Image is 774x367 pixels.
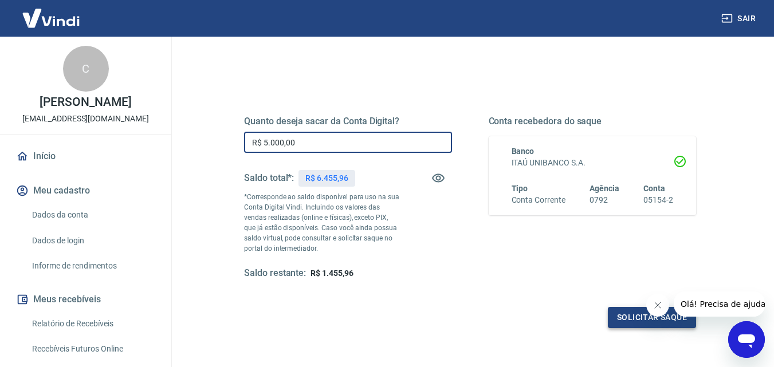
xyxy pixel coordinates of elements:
[27,203,158,227] a: Dados da conta
[27,312,158,336] a: Relatório de Recebíveis
[244,116,452,127] h5: Quanto deseja sacar da Conta Digital?
[643,184,665,193] span: Conta
[646,294,669,317] iframe: Fechar mensagem
[512,147,535,156] span: Banco
[244,172,294,184] h5: Saldo total*:
[27,254,158,278] a: Informe de rendimentos
[244,192,400,254] p: *Corresponde ao saldo disponível para uso na sua Conta Digital Vindi. Incluindo os valores das ve...
[40,96,131,108] p: [PERSON_NAME]
[590,184,619,193] span: Agência
[27,229,158,252] a: Dados de login
[14,287,158,312] button: Meus recebíveis
[14,144,158,169] a: Início
[512,184,528,193] span: Tipo
[27,337,158,361] a: Recebíveis Futuros Online
[512,194,565,206] h6: Conta Corrente
[7,8,96,17] span: Olá! Precisa de ajuda?
[305,172,348,184] p: R$ 6.455,96
[14,178,158,203] button: Meu cadastro
[489,116,697,127] h5: Conta recebedora do saque
[512,157,674,169] h6: ITAÚ UNIBANCO S.A.
[14,1,88,35] img: Vindi
[674,291,765,317] iframe: Mensagem da empresa
[643,194,673,206] h6: 05154-2
[311,269,353,278] span: R$ 1.455,96
[728,321,765,358] iframe: Botão para abrir a janela de mensagens
[22,113,149,125] p: [EMAIL_ADDRESS][DOMAIN_NAME]
[608,307,696,328] button: Solicitar saque
[244,267,306,279] h5: Saldo restante:
[719,8,760,29] button: Sair
[590,194,619,206] h6: 0792
[63,46,109,92] div: C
